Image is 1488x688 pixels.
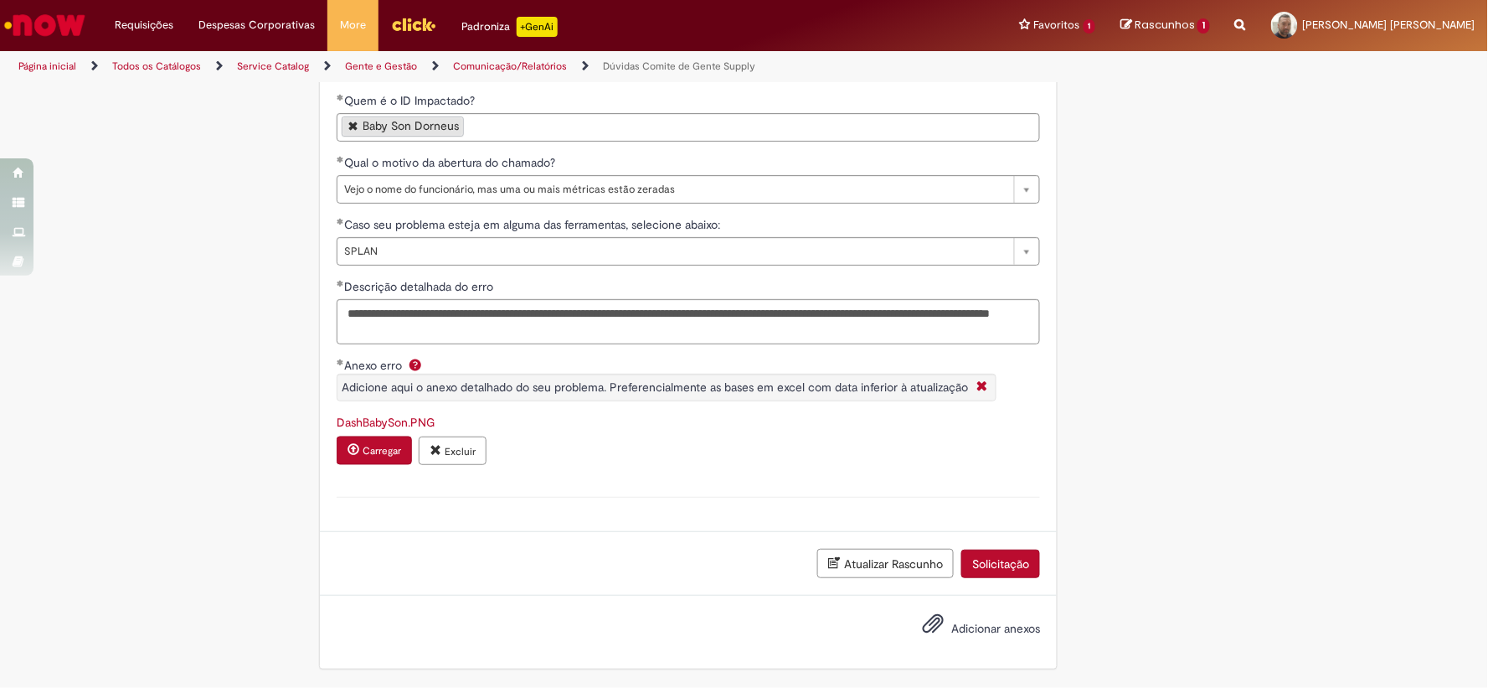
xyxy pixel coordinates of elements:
[1034,17,1080,34] span: Favoritos
[445,445,476,458] small: Excluir
[1303,18,1475,32] span: [PERSON_NAME] [PERSON_NAME]
[115,17,173,34] span: Requisições
[337,156,344,163] span: Obrigatório Preenchido
[13,51,980,82] ul: Trilhas de página
[517,17,558,37] p: +GenAi
[337,218,344,225] span: Obrigatório Preenchido
[344,279,497,294] span: Descrição detalhada do erro
[1135,17,1195,33] span: Rascunhos
[961,550,1040,578] button: Solicitação
[345,59,417,73] a: Gente e Gestão
[391,12,436,37] img: click_logo_yellow_360x200.png
[1197,18,1210,34] span: 1
[972,379,991,396] i: Fechar More information Por question_anexo_erro
[337,280,344,287] span: Obrigatório Preenchido
[951,622,1040,637] span: Adicionar anexos
[344,217,723,232] span: Caso seu problema esteja em alguma das ferramentas, selecione abaixo:
[461,17,558,37] div: Padroniza
[1120,18,1210,34] a: Rascunhos
[337,299,1040,344] textarea: Descrição detalhada do erro
[237,59,309,73] a: Service Catalog
[198,17,315,34] span: Despesas Corporativas
[344,238,1006,265] span: SPLAN
[419,437,487,465] button: Excluir anexo DashBabySon.PNG
[918,608,948,647] button: Adicionar anexos
[348,120,358,131] a: Remover Baby Son Dorneus de Quem é o ID Impactado?
[453,59,567,73] a: Comunicação/Relatórios
[337,415,435,430] a: Download de DashBabySon.PNG
[603,59,755,73] a: Dúvidas Comite de Gente Supply
[1084,19,1096,34] span: 1
[344,176,1006,203] span: Vejo o nome do funcionário, mas uma ou mais métricas estão zeradas
[817,549,954,578] button: Atualizar Rascunho
[337,94,344,101] span: Obrigatório Preenchido
[342,380,968,395] span: Adicione aqui o anexo detalhado do seu problema. Preferencialmente as bases em excel com data inf...
[363,120,459,132] div: Baby Son Dorneus
[337,359,344,365] span: Obrigatório Preenchido
[340,17,366,34] span: More
[2,8,88,42] img: ServiceNow
[405,358,425,371] span: Ajuda para Anexo erro
[337,437,412,465] button: Carregar anexo de Anexo erro Required
[344,93,478,108] span: Quem é o ID Impactado?
[344,358,405,373] span: Anexo erro
[112,59,201,73] a: Todos os Catálogos
[363,445,401,458] small: Carregar
[18,59,76,73] a: Página inicial
[344,155,559,170] span: Qual o motivo da abertura do chamado?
